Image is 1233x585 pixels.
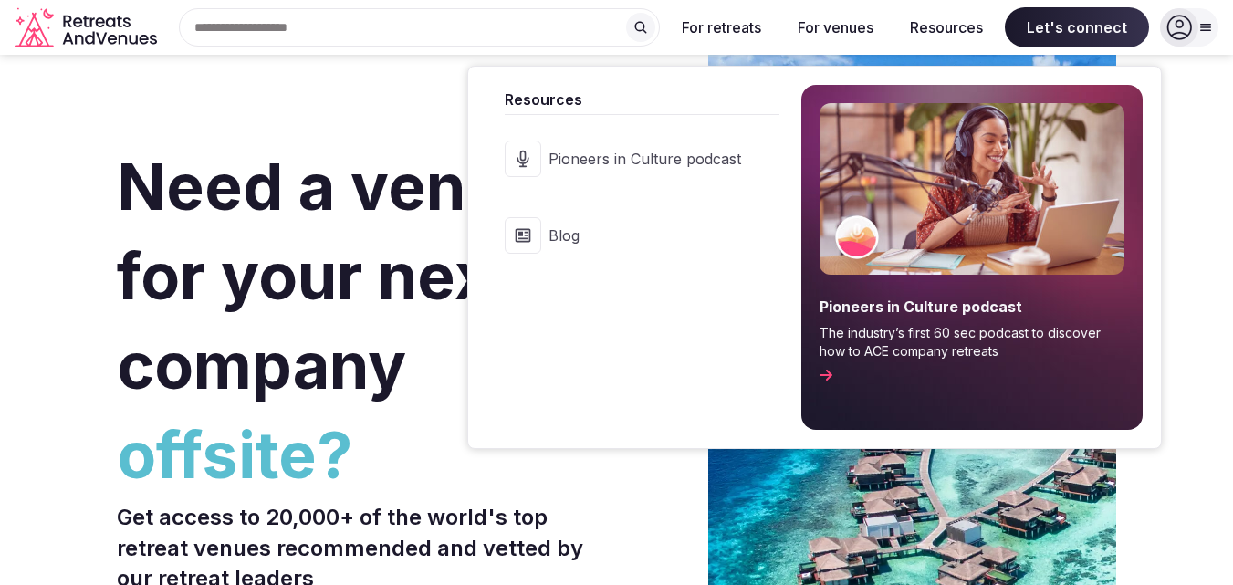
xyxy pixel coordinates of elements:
[549,225,741,245] span: Blog
[117,411,610,500] span: offsite?
[667,7,776,47] button: For retreats
[1005,7,1149,47] span: Let's connect
[820,324,1124,360] span: The industry’s first 60 sec podcast to discover how to ACE company retreats
[117,148,543,404] span: Need a venue for your next company
[486,199,779,272] a: Blog
[783,7,888,47] button: For venues
[15,7,161,48] a: Visit the homepage
[549,149,741,169] span: Pioneers in Culture podcast
[895,7,998,47] button: Resources
[15,7,161,48] svg: Retreats and Venues company logo
[801,85,1143,430] a: Pioneers in Culture podcastThe industry’s first 60 sec podcast to discover how to ACE company ret...
[486,122,779,195] a: Pioneers in Culture podcast
[820,103,1124,275] img: Resources
[505,89,779,110] span: Resources
[820,297,1124,317] span: Pioneers in Culture podcast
